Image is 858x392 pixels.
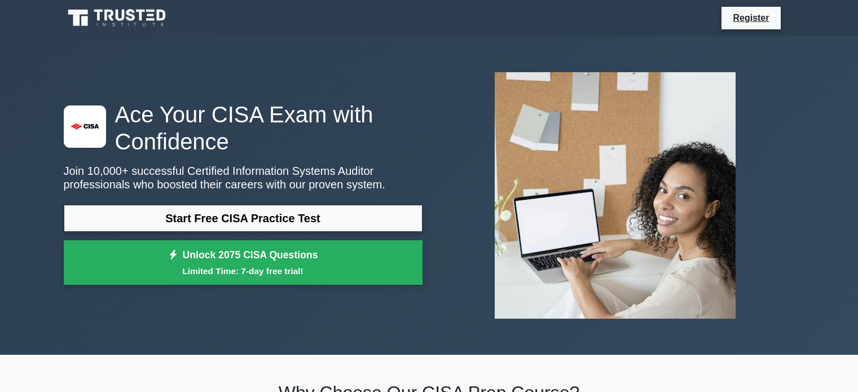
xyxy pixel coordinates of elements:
[64,101,423,155] h1: Ace Your CISA Exam with Confidence
[64,205,423,232] a: Start Free CISA Practice Test
[64,240,423,285] a: Unlock 2075 CISA QuestionsLimited Time: 7-day free trial!
[78,265,408,278] small: Limited Time: 7-day free trial!
[64,164,423,191] p: Join 10,000+ successful Certified Information Systems Auditor professionals who boosted their car...
[726,11,776,25] a: Register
